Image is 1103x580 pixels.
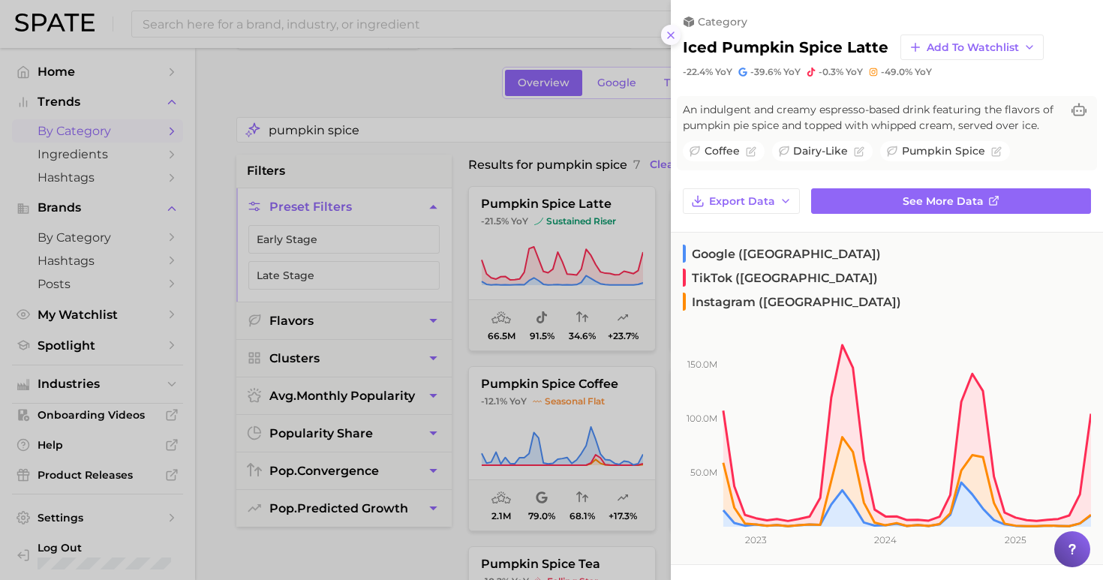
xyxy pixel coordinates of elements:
span: TikTok ([GEOGRAPHIC_DATA]) [683,269,878,287]
h2: iced pumpkin spice latte [683,38,888,56]
span: Google ([GEOGRAPHIC_DATA]) [683,245,881,263]
span: coffee [705,143,740,159]
span: YoY [783,66,801,78]
button: Flag as miscategorized or irrelevant [991,146,1002,157]
a: See more data [811,188,1091,214]
span: YoY [915,66,932,78]
tspan: 2024 [874,534,897,545]
span: dairy-like [793,143,848,159]
span: -39.6% [750,66,781,77]
span: pumpkin spice [902,143,985,159]
span: Instagram ([GEOGRAPHIC_DATA]) [683,293,901,311]
button: Add to Watchlist [900,35,1044,60]
span: category [698,15,747,29]
span: See more data [903,195,984,208]
span: YoY [846,66,863,78]
button: Flag as miscategorized or irrelevant [746,146,756,157]
span: YoY [715,66,732,78]
tspan: 2025 [1005,534,1026,545]
tspan: 2023 [745,534,767,545]
span: Export Data [709,195,775,208]
span: -22.4% [683,66,713,77]
span: -49.0% [881,66,912,77]
button: Flag as miscategorized or irrelevant [854,146,864,157]
span: An indulgent and creamy espresso-based drink featuring the flavors of pumpkin pie spice and toppe... [683,102,1061,134]
span: -0.3% [819,66,843,77]
button: Export Data [683,188,800,214]
span: Add to Watchlist [927,41,1019,54]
